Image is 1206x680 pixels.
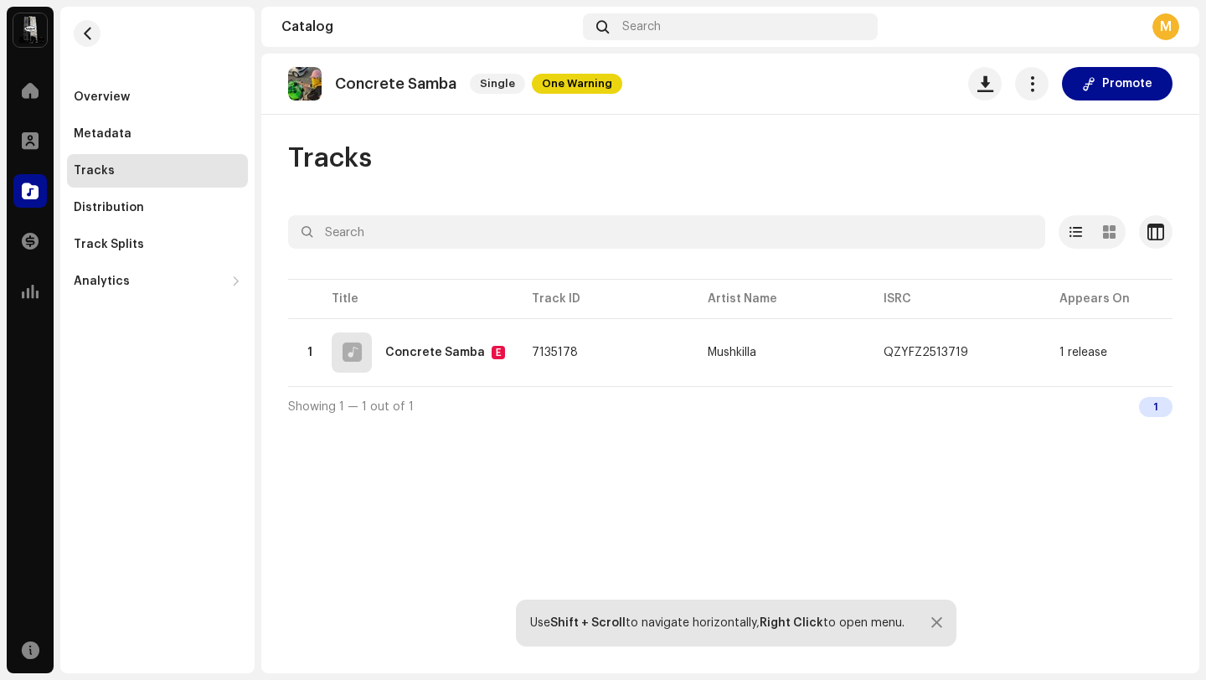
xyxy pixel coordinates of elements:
strong: Shift + Scroll [550,617,626,629]
div: Use to navigate horizontally, to open menu. [530,616,904,630]
strong: Right Click [760,617,823,629]
div: M [1152,13,1179,40]
div: Distribution [74,201,144,214]
re-m-nav-item: Overview [67,80,248,114]
span: Promote [1102,67,1152,100]
div: Track Splits [74,238,144,251]
div: E [492,346,505,359]
span: 7135178 [532,347,578,358]
div: Concrete Samba [385,347,485,358]
span: One Warning [532,74,622,94]
div: QZYFZ2513719 [884,347,968,358]
span: Search [622,20,661,33]
div: 1 release [1059,347,1107,358]
img: 28cd5e4f-d8b3-4e3e-9048-38ae6d8d791a [13,13,47,47]
input: Search [288,215,1045,249]
re-m-nav-item: Track Splits [67,228,248,261]
p: Concrete Samba [335,75,456,93]
span: Mushkilla [708,347,857,358]
button: Promote [1062,67,1172,100]
div: Metadata [74,127,131,141]
span: Tracks [288,142,372,175]
re-m-nav-dropdown: Analytics [67,265,248,298]
span: Showing 1 — 1 out of 1 [288,401,414,413]
img: 6b7c77eb-1765-46b7-96ea-947976569411 [288,67,322,100]
span: Single [470,74,525,94]
re-m-nav-item: Distribution [67,191,248,224]
div: Tracks [74,164,115,178]
div: Catalog [281,20,576,33]
div: 1 [1139,397,1172,417]
div: Mushkilla [708,347,756,358]
div: Analytics [74,275,130,288]
div: Overview [74,90,130,104]
re-m-nav-item: Metadata [67,117,248,151]
re-m-nav-item: Tracks [67,154,248,188]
